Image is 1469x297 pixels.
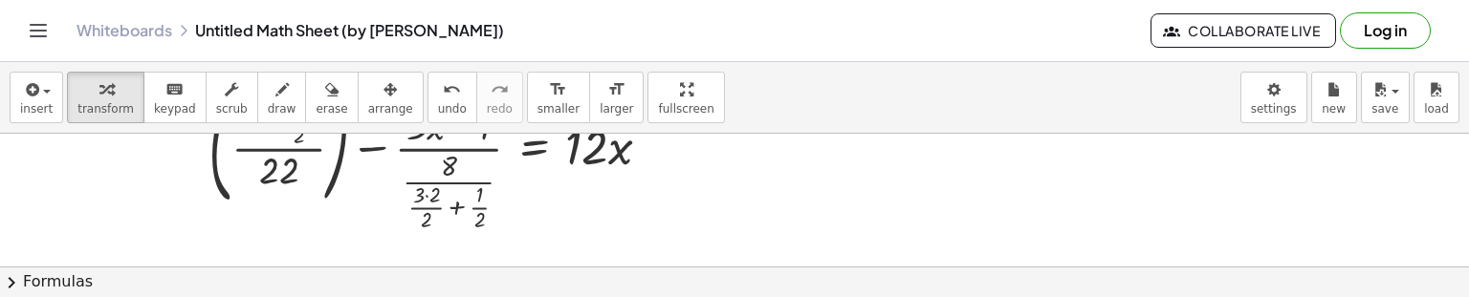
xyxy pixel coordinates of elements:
[647,72,724,123] button: fullscreen
[589,72,644,123] button: format_sizelarger
[77,21,172,40] a: Whiteboards
[1311,72,1357,123] button: new
[549,78,567,101] i: format_size
[1251,102,1297,116] span: settings
[143,72,207,123] button: keyboardkeypad
[23,15,54,46] button: Toggle navigation
[1424,102,1449,116] span: load
[487,102,513,116] span: redo
[491,78,509,101] i: redo
[20,102,53,116] span: insert
[476,72,523,123] button: redoredo
[216,102,248,116] span: scrub
[268,102,296,116] span: draw
[537,102,580,116] span: smaller
[428,72,477,123] button: undoundo
[206,72,258,123] button: scrub
[1340,12,1431,49] button: Log in
[154,102,196,116] span: keypad
[527,72,590,123] button: format_sizesmaller
[607,78,625,101] i: format_size
[1414,72,1459,123] button: load
[10,72,63,123] button: insert
[358,72,424,123] button: arrange
[600,102,633,116] span: larger
[443,78,461,101] i: undo
[1151,13,1336,48] button: Collaborate Live
[1167,22,1320,39] span: Collaborate Live
[368,102,413,116] span: arrange
[77,102,134,116] span: transform
[1371,102,1398,116] span: save
[1361,72,1410,123] button: save
[438,102,467,116] span: undo
[165,78,184,101] i: keyboard
[1322,102,1346,116] span: new
[1240,72,1307,123] button: settings
[316,102,347,116] span: erase
[658,102,713,116] span: fullscreen
[257,72,307,123] button: draw
[305,72,358,123] button: erase
[67,72,144,123] button: transform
